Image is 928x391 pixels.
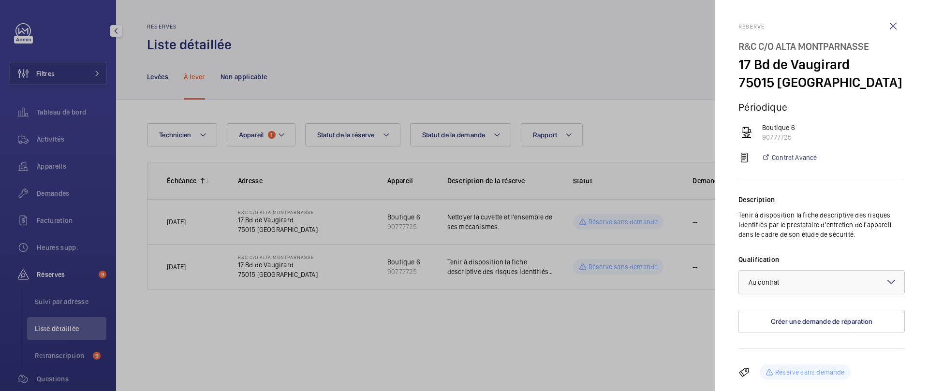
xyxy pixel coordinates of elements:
[762,123,905,132] p: Boutique 6
[738,255,905,264] label: Qualification
[762,153,817,162] a: Contrat Avancé
[749,278,779,286] span: Au contrat
[738,23,905,30] p: Réserve
[738,101,905,113] h5: Périodique
[738,38,905,91] h4: 17 Bd de Vaugirard 75015 [GEOGRAPHIC_DATA]
[738,310,905,333] button: Créer une demande de réparation
[738,195,905,204] div: Description
[738,38,905,56] div: R&C c/o ALTA MONTPARNASSE
[741,127,752,138] img: freight_elevator.svg
[775,367,845,377] p: Réserve sans demande
[738,210,905,239] p: Tenir à disposition la fiche descriptive des risques identifiés par le prestataire d'entretien de...
[762,132,905,142] p: 90777725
